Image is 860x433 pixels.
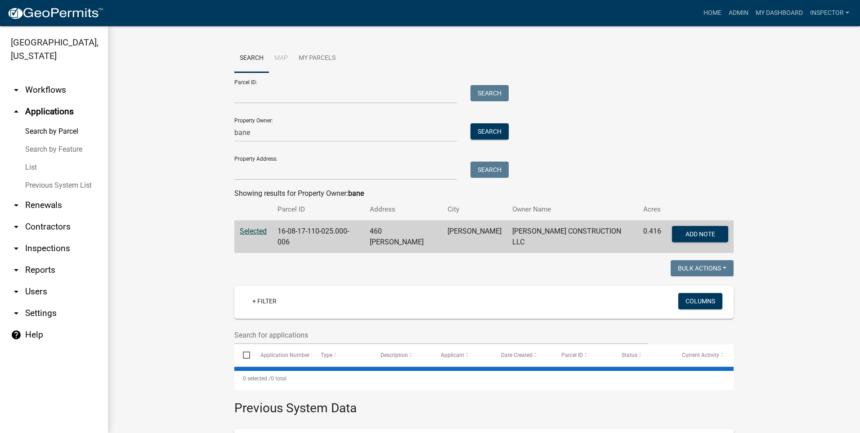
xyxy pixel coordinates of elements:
[372,344,432,366] datatable-header-cell: Description
[470,162,509,178] button: Search
[673,344,734,366] datatable-header-cell: Current Activity
[234,326,648,344] input: Search for applications
[293,44,341,73] a: My Parcels
[553,344,613,366] datatable-header-cell: Parcel ID
[321,352,332,358] span: Type
[11,85,22,95] i: arrow_drop_down
[251,344,312,366] datatable-header-cell: Application Number
[312,344,372,366] datatable-header-cell: Type
[442,221,507,253] td: [PERSON_NAME]
[685,230,715,238] span: Add Note
[671,260,734,276] button: Bulk Actions
[752,5,806,22] a: My Dashboard
[11,308,22,319] i: arrow_drop_down
[613,344,673,366] datatable-header-cell: Status
[725,5,752,22] a: Admin
[11,286,22,297] i: arrow_drop_down
[11,221,22,232] i: arrow_drop_down
[272,221,364,253] td: 16-08-17-110-025.000-006
[245,293,284,309] a: + Filter
[234,188,734,199] div: Showing results for Property Owner:
[234,344,251,366] datatable-header-cell: Select
[622,352,637,358] span: Status
[234,44,269,73] a: Search
[507,221,638,253] td: [PERSON_NAME] CONSTRUCTION LLC
[638,221,667,253] td: 0.416
[240,227,267,235] a: Selected
[678,293,722,309] button: Columns
[364,199,443,220] th: Address
[11,329,22,340] i: help
[381,352,408,358] span: Description
[442,199,507,220] th: City
[432,344,493,366] datatable-header-cell: Applicant
[441,352,464,358] span: Applicant
[561,352,583,358] span: Parcel ID
[243,375,271,382] span: 0 selected /
[682,352,719,358] span: Current Activity
[806,5,853,22] a: Inspector
[470,85,509,101] button: Search
[11,243,22,254] i: arrow_drop_down
[11,265,22,275] i: arrow_drop_down
[507,199,638,220] th: Owner Name
[638,199,667,220] th: Acres
[234,367,734,390] div: 0 total
[672,226,728,242] button: Add Note
[493,344,553,366] datatable-header-cell: Date Created
[260,352,309,358] span: Application Number
[470,123,509,140] button: Search
[234,390,734,418] h3: Previous System Data
[348,189,364,198] strong: bane
[364,221,443,253] td: 460 [PERSON_NAME]
[700,5,725,22] a: Home
[11,106,22,117] i: arrow_drop_up
[501,352,533,358] span: Date Created
[11,200,22,211] i: arrow_drop_down
[272,199,364,220] th: Parcel ID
